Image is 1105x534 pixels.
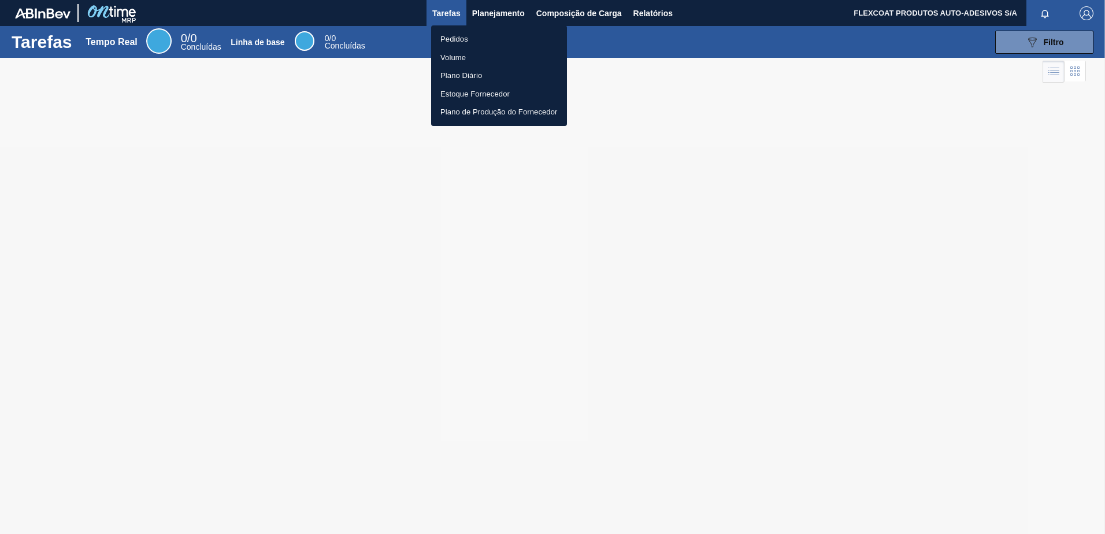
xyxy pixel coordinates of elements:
a: Volume [431,49,567,67]
a: Estoque Fornecedor [431,85,567,103]
a: Plano de Produção do Fornecedor [431,103,567,121]
a: Pedidos [431,30,567,49]
a: Plano Diário [431,66,567,85]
